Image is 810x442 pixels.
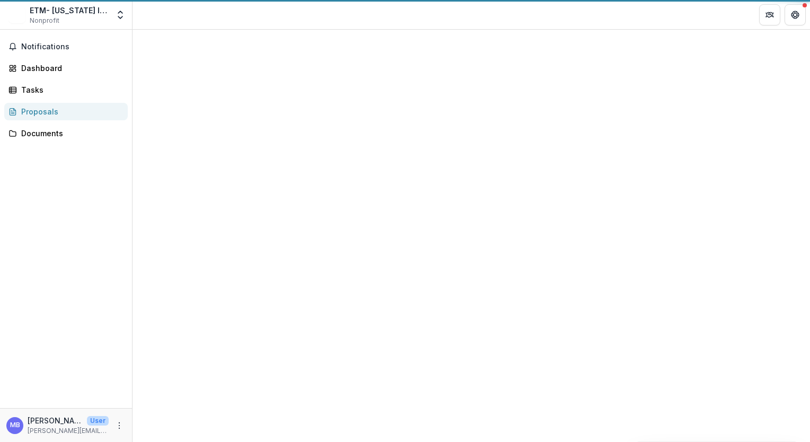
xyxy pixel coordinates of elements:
span: Notifications [21,42,124,51]
div: Dashboard [21,63,119,74]
a: Tasks [4,81,128,99]
button: Get Help [785,4,806,25]
a: Proposals [4,103,128,120]
button: Open entity switcher [113,4,128,25]
span: Nonprofit [30,16,59,25]
a: Documents [4,125,128,142]
button: Notifications [4,38,128,55]
a: Dashboard [4,59,128,77]
div: ETM- [US_STATE] Inc [30,5,109,16]
button: More [113,419,126,432]
div: Mallory Bernstein [10,422,20,429]
button: Partners [759,4,780,25]
div: Tasks [21,84,119,95]
p: [PERSON_NAME] [28,415,83,426]
div: Proposals [21,106,119,117]
p: User [87,416,109,426]
div: Documents [21,128,119,139]
p: [PERSON_NAME][EMAIL_ADDRESS][PERSON_NAME][DOMAIN_NAME] [28,426,109,436]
